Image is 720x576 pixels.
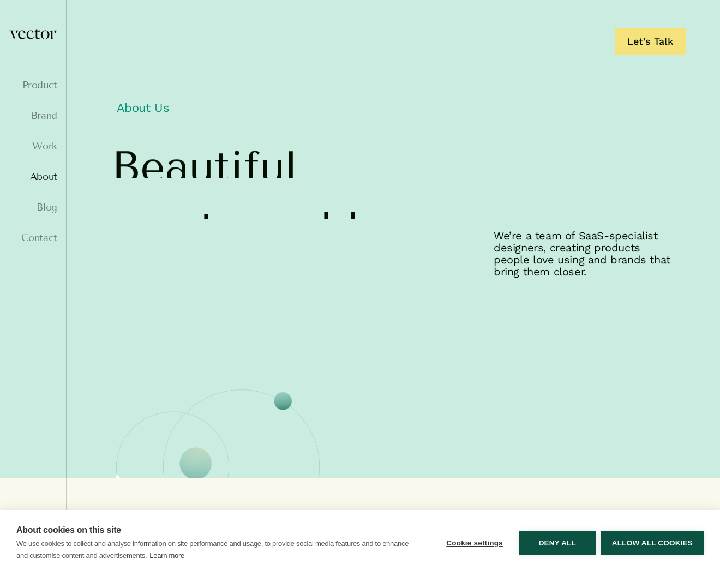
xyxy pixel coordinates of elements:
[16,525,121,535] strong: About cookies on this site
[149,550,184,562] a: Learn more
[16,539,409,560] p: We use cookies to collect and analyse information on site performance and usage, to provide socia...
[111,147,297,187] span: Beautiful
[251,208,385,248] span: usable
[9,110,57,121] a: Brand
[9,232,57,243] a: Contact
[111,94,678,127] h1: About Us
[519,531,596,555] button: Deny all
[111,208,236,248] span: meets
[615,28,686,55] a: Let's Talk
[9,141,57,152] a: Work
[9,171,57,182] a: About
[494,230,678,278] p: We’re a team of SaaS-specialist designers, creating products people love using and brands that br...
[435,531,514,555] button: Cookie settings
[9,80,57,91] a: Product
[9,202,57,213] a: Blog
[601,531,704,555] button: Allow all cookies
